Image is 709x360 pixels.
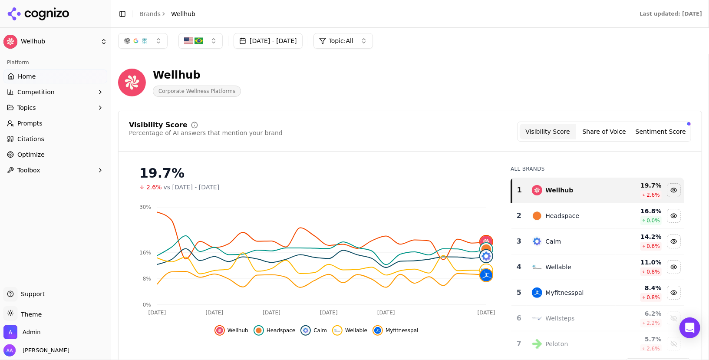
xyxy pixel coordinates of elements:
div: Wellhub [546,186,574,195]
div: Wellable [546,263,571,271]
span: [PERSON_NAME] [19,347,69,354]
div: 1 [516,185,523,195]
span: Home [18,72,36,81]
img: calm [532,236,542,247]
span: Wellhub [228,327,248,334]
div: Last updated: [DATE] [640,10,702,17]
a: Optimize [3,148,107,162]
img: wellsteps [532,313,542,324]
div: 5 [515,287,523,298]
span: Calm [313,327,327,334]
div: 14.2 % [617,232,662,241]
tspan: [DATE] [206,310,224,316]
div: Headspace [546,211,580,220]
tspan: 0% [143,302,151,308]
img: wellhub [216,327,223,334]
button: Hide myfitnesspal data [373,325,419,336]
button: Hide headspace data [667,209,681,223]
img: myfitnesspal [374,327,381,334]
div: 11.0 % [617,258,662,267]
button: Hide calm data [300,325,327,336]
a: Brands [139,10,161,17]
div: Visibility Score [129,122,188,129]
span: 0.0 % [646,217,660,224]
button: Open organization switcher [3,325,40,339]
img: headspace [532,211,542,221]
span: 2.6% [146,183,162,192]
tspan: 16% [139,250,151,256]
tspan: 8% [143,276,151,282]
span: Competition [17,88,55,96]
tspan: [DATE] [148,310,166,316]
span: Wellhub [21,38,97,46]
a: Home [3,69,107,83]
button: Hide myfitnesspal data [667,286,681,300]
img: wellable [334,327,341,334]
span: vs [DATE] - [DATE] [164,183,220,192]
button: Toolbox [3,163,107,177]
div: 19.7% [139,165,493,181]
span: 2.6 % [646,192,660,198]
tspan: [DATE] [320,310,338,316]
span: Topic: All [329,36,353,45]
div: 4 [515,262,523,272]
button: [DATE] - [DATE] [234,33,303,49]
span: Optimize [17,150,45,159]
img: Alp Aysan [3,344,16,357]
div: Myfitnesspal [546,288,584,297]
div: Open Intercom Messenger [679,317,700,338]
tr: 4wellableWellable11.0%0.8%Hide wellable data [511,254,684,280]
div: 8.4 % [617,284,662,292]
img: myfitnesspal [480,269,492,281]
button: Hide headspace data [254,325,296,336]
a: Prompts [3,116,107,130]
span: 2.2 % [646,320,660,327]
a: Citations [3,132,107,146]
tspan: [DATE] [377,310,395,316]
tr: 7pelotonPeloton5.7%2.6%Show peloton data [511,331,684,357]
img: Wellhub [118,69,146,96]
span: 0.8 % [646,294,660,301]
button: Show peloton data [667,337,681,351]
span: Corporate Wellness Platforms [153,86,241,97]
tspan: [DATE] [478,310,495,316]
div: All Brands [511,165,684,172]
tr: 6wellstepsWellsteps6.2%2.2%Show wellsteps data [511,306,684,331]
img: BR [195,36,203,45]
img: wellable [480,264,492,277]
nav: breadcrumb [139,10,195,18]
button: Hide wellable data [332,325,367,336]
div: 16.8 % [617,207,662,215]
div: Wellsteps [546,314,575,323]
span: 0.6 % [646,243,660,250]
img: Admin [3,325,17,339]
tr: 1wellhubWellhub19.7%2.6%Hide wellhub data [511,178,684,203]
span: Theme [17,311,42,318]
button: Show wellsteps data [667,311,681,325]
img: calm [480,250,492,262]
div: Peloton [546,340,568,348]
span: Topics [17,103,36,112]
div: 19.7 % [617,181,662,190]
div: 5.7 % [617,335,662,343]
div: 3 [515,236,523,247]
img: headspace [255,327,262,334]
tspan: [DATE] [263,310,280,316]
span: Support [17,290,45,298]
span: Toolbox [17,166,40,175]
img: wellable [532,262,542,272]
img: wellhub [532,185,542,195]
button: Visibility Score [520,124,576,139]
tr: 2headspaceHeadspace16.8%0.0%Hide headspace data [511,203,684,229]
span: Wellhub [171,10,195,18]
span: Headspace [267,327,296,334]
div: Percentage of AI answers that mention your brand [129,129,283,137]
div: 6.2 % [617,309,662,318]
button: Sentiment Score [633,124,689,139]
img: US [184,36,193,45]
button: Share of Voice [576,124,633,139]
div: Wellhub [153,68,241,82]
tspan: 30% [139,204,151,210]
img: headspace [480,243,492,255]
button: Hide wellable data [667,260,681,274]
